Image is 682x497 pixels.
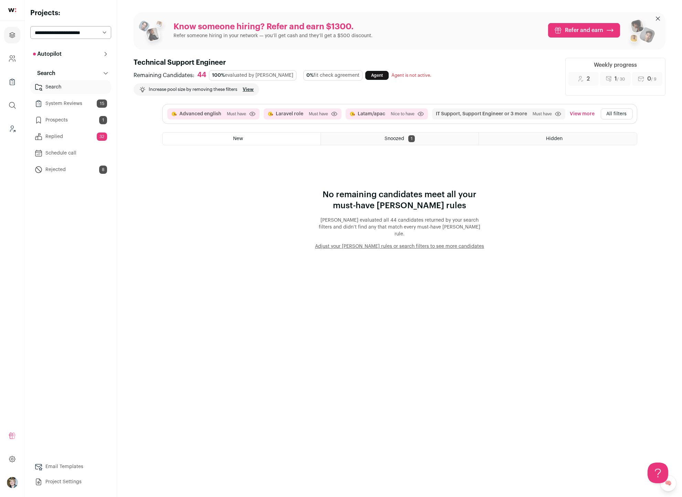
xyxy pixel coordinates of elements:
a: Hidden [479,133,637,145]
a: Agent [365,71,389,80]
span: 1 [615,75,625,83]
span: 15 [97,99,107,108]
button: Search [30,66,111,80]
p: No remaining candidates meet all your must-have [PERSON_NAME] rules [314,189,486,211]
span: 1 [99,116,107,124]
a: System Reviews15 [30,97,111,110]
a: Company and ATS Settings [4,50,20,67]
button: All filters [601,108,633,119]
button: Autopilot [30,47,111,61]
img: referral_people_group_1-3817b86375c0e7f77b15e9e1740954ef64e1f78137dd7e9f4ff27367cb2cd09a.png [138,18,168,48]
span: Hidden [546,136,563,141]
a: Replied32 [30,130,111,144]
button: IT Support, Support Engineer or 3 more [436,110,527,117]
span: Must have [533,111,552,117]
p: Know someone hiring? Refer and earn $1300. [174,21,373,32]
span: 8 [99,166,107,174]
span: New [233,136,243,141]
img: wellfound-shorthand-0d5821cbd27db2630d0214b213865d53afaa358527fdda9d0ea32b1df1b89c2c.svg [8,8,16,12]
p: Search [33,69,55,77]
button: View more [569,108,596,119]
iframe: Help Scout Beacon - Open [648,463,668,483]
span: 1 [408,135,415,142]
img: 6494470-medium_jpg [7,477,18,488]
span: 32 [97,133,107,141]
a: Search [30,80,111,94]
span: 0 [647,75,657,83]
p: [PERSON_NAME] evaluated all 44 candidates returned by your search filters and didn’t find any tha... [314,217,486,237]
a: 🧠 [660,475,676,491]
div: evaluated by [PERSON_NAME] [209,70,296,81]
div: fit check agreement [303,70,363,81]
span: Remaining Candidates: [134,71,195,80]
h2: Projects: [30,8,111,18]
button: Laravel role [276,110,304,117]
span: Must have [227,111,246,117]
button: Latam/apac [358,110,386,117]
a: Email Templates [30,460,111,474]
a: Snoozed 1 [321,133,479,145]
a: Schedule call [30,146,111,160]
span: Must have [309,111,328,117]
span: 2 [587,75,590,83]
div: 44 [197,71,206,80]
button: Adjust your [PERSON_NAME] rules or search filters to see more candidates [314,243,486,250]
p: Refer someone hiring in your network — you’ll get cash and they’ll get a $500 discount. [174,32,373,39]
span: 100% [212,73,225,78]
div: Weekly progress [594,61,637,69]
span: Nice to have [391,111,415,117]
h1: Technical Support Engineer [134,58,557,67]
img: referral_people_group_2-7c1ec42c15280f3369c0665c33c00ed472fd7f6af9dd0ec46c364f9a93ccf9a4.png [626,17,656,50]
p: Autopilot [33,50,62,58]
a: Leads (Backoffice) [4,120,20,137]
p: Increase pool size by removing these filters [149,87,237,92]
span: Snoozed [385,136,404,141]
span: Agent is not active. [391,73,431,77]
span: / 30 [617,77,625,81]
button: Open dropdown [7,477,18,488]
a: Refer and earn [548,23,620,38]
span: 0% [306,73,314,78]
a: Rejected8 [30,163,111,177]
a: Project Settings [30,475,111,489]
a: Prospects1 [30,113,111,127]
span: / 9 [651,77,657,81]
a: Company Lists [4,74,20,90]
a: View [243,87,254,92]
button: Advanced english [180,110,222,117]
a: Projects [4,27,20,43]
